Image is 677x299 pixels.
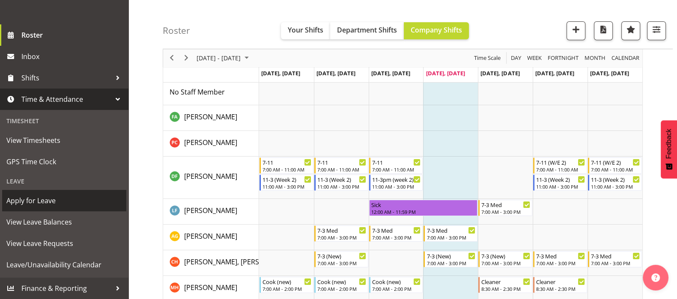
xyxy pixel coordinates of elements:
[536,285,585,292] div: 8:30 AM - 2:30 PM
[317,277,366,286] div: Cook (new)
[337,25,397,35] span: Department Shifts
[164,49,179,67] div: previous period
[184,257,294,267] a: [PERSON_NAME], [PERSON_NAME]
[163,250,259,276] td: Hannecart, Charline resource
[2,172,126,190] div: Leave
[588,175,642,191] div: Fairbrother, Deborah"s event - 11-3 (Week 2) Begin From Sunday, October 12, 2025 at 11:00:00 AM G...
[163,225,259,250] td: Galvez, Angeline resource
[184,231,237,241] a: [PERSON_NAME]
[166,53,178,64] button: Previous
[372,234,421,241] div: 7:00 AM - 3:00 PM
[411,25,462,35] span: Company Shifts
[184,283,237,292] span: [PERSON_NAME]
[536,260,585,266] div: 7:00 AM - 3:00 PM
[590,69,629,77] span: [DATE], [DATE]
[426,252,475,260] div: 7-3 (New)
[317,226,366,234] div: 7-3 Med
[317,260,366,266] div: 7:00 AM - 3:00 PM
[317,234,366,241] div: 7:00 AM - 3:00 PM
[591,158,640,166] div: 7-11 (W/E 2)
[262,158,311,166] div: 7-11
[170,87,225,97] a: No Staff Member
[196,53,242,64] span: [DATE] - [DATE]
[314,251,368,267] div: Hannecart, Charline"s event - 7-3 (New) Begin From Tuesday, October 7, 2025 at 7:00:00 AM GMT+13:...
[369,175,423,191] div: Fairbrother, Deborah"s event - 11-3pm (week 2) Begin From Wednesday, October 8, 2025 at 11:00:00 ...
[259,157,313,174] div: Fairbrother, Deborah"s event - 7-11 Begin From Monday, October 6, 2025 at 7:00:00 AM GMT+13:00 En...
[6,134,122,147] span: View Timesheets
[481,200,530,209] div: 7-3 Med
[314,157,368,174] div: Fairbrother, Deborah"s event - 7-11 Begin From Tuesday, October 7, 2025 at 7:00:00 AM GMT+13:00 E...
[6,237,122,250] span: View Leave Requests
[372,183,421,190] div: 11:00 AM - 3:00 PM
[426,69,465,77] span: [DATE], [DATE]
[533,157,587,174] div: Fairbrother, Deborah"s event - 7-11 (W/E 2) Begin From Saturday, October 11, 2025 at 7:00:00 AM G...
[473,53,502,64] button: Time Scale
[567,21,585,40] button: Add a new shift
[163,105,259,131] td: Adams, Fran resource
[426,226,475,234] div: 7-3 Med
[533,175,587,191] div: Fairbrother, Deborah"s event - 11-3 (Week 2) Begin From Saturday, October 11, 2025 at 11:00:00 AM...
[184,112,237,122] a: [PERSON_NAME]
[533,277,587,293] div: Hobbs, Melissa"s event - Cleaner Begin From Saturday, October 11, 2025 at 8:30:00 AM GMT+13:00 En...
[547,53,579,64] span: Fortnight
[404,22,469,39] button: Company Shifts
[184,231,237,241] span: [PERSON_NAME]
[314,277,368,293] div: Hobbs, Melissa"s event - Cook (new) Begin From Tuesday, October 7, 2025 at 7:00:00 AM GMT+13:00 E...
[317,158,366,166] div: 7-11
[314,175,368,191] div: Fairbrother, Deborah"s event - 11-3 (Week 2) Begin From Tuesday, October 7, 2025 at 11:00:00 AM G...
[536,175,585,184] div: 11-3 (Week 2)
[481,208,530,215] div: 7:00 AM - 3:00 PM
[526,53,543,64] button: Timeline Week
[259,277,313,293] div: Hobbs, Melissa"s event - Cook (new) Begin From Monday, October 6, 2025 at 7:00:00 AM GMT+13:00 En...
[371,208,476,215] div: 12:00 AM - 11:59 PM
[526,53,543,64] span: Week
[21,282,111,295] span: Finance & Reporting
[21,29,124,41] span: Roster
[184,205,237,216] a: [PERSON_NAME]
[262,166,311,173] div: 7:00 AM - 11:00 AM
[369,277,423,293] div: Hobbs, Melissa"s event - Cook (new) Begin From Wednesday, October 8, 2025 at 7:00:00 AM GMT+13:00...
[184,137,237,148] a: [PERSON_NAME]
[163,26,190,36] h4: Roster
[21,50,124,63] span: Inbox
[316,69,355,77] span: [DATE], [DATE]
[588,251,642,267] div: Hannecart, Charline"s event - 7-3 Med Begin From Sunday, October 12, 2025 at 7:00:00 AM GMT+13:00...
[2,151,126,172] a: GPS Time Clock
[2,233,126,254] a: View Leave Requests
[536,158,585,166] div: 7-11 (W/E 2)
[583,53,607,64] button: Timeline Month
[369,225,423,242] div: Galvez, Angeline"s event - 7-3 Med Begin From Wednesday, October 8, 2025 at 7:00:00 AM GMT+13:00 ...
[21,93,111,106] span: Time & Attendance
[478,277,532,293] div: Hobbs, Melissa"s event - Cleaner Begin From Friday, October 10, 2025 at 8:30:00 AM GMT+13:00 Ends...
[372,158,421,166] div: 7-11
[591,260,640,266] div: 7:00 AM - 3:00 PM
[536,183,585,190] div: 11:00 AM - 3:00 PM
[21,71,111,84] span: Shifts
[372,226,421,234] div: 7-3 Med
[163,157,259,199] td: Fairbrother, Deborah resource
[372,285,421,292] div: 7:00 AM - 2:00 PM
[591,175,640,184] div: 11-3 (Week 2)
[6,155,122,168] span: GPS Time Clock
[478,200,532,216] div: Flynn, Leeane"s event - 7-3 Med Begin From Friday, October 10, 2025 at 7:00:00 AM GMT+13:00 Ends ...
[317,166,366,173] div: 7:00 AM - 11:00 AM
[195,53,253,64] button: October 2025
[184,206,237,215] span: [PERSON_NAME]
[181,53,192,64] button: Next
[588,157,642,174] div: Fairbrother, Deborah"s event - 7-11 (W/E 2) Begin From Sunday, October 12, 2025 at 7:00:00 AM GMT...
[184,172,237,181] span: [PERSON_NAME]
[584,53,606,64] span: Month
[372,277,421,286] div: Cook (new)
[2,112,126,130] div: Timesheet
[2,130,126,151] a: View Timesheets
[6,194,122,207] span: Apply for Leave
[610,53,641,64] button: Month
[546,53,580,64] button: Fortnight
[481,285,530,292] div: 8:30 AM - 2:30 PM
[533,251,587,267] div: Hannecart, Charline"s event - 7-3 Med Begin From Saturday, October 11, 2025 at 7:00:00 AM GMT+13:...
[423,225,477,242] div: Galvez, Angeline"s event - 7-3 Med Begin From Thursday, October 9, 2025 at 7:00:00 AM GMT+13:00 E...
[481,277,530,286] div: Cleaner
[262,183,311,190] div: 11:00 AM - 3:00 PM
[426,234,475,241] div: 7:00 AM - 3:00 PM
